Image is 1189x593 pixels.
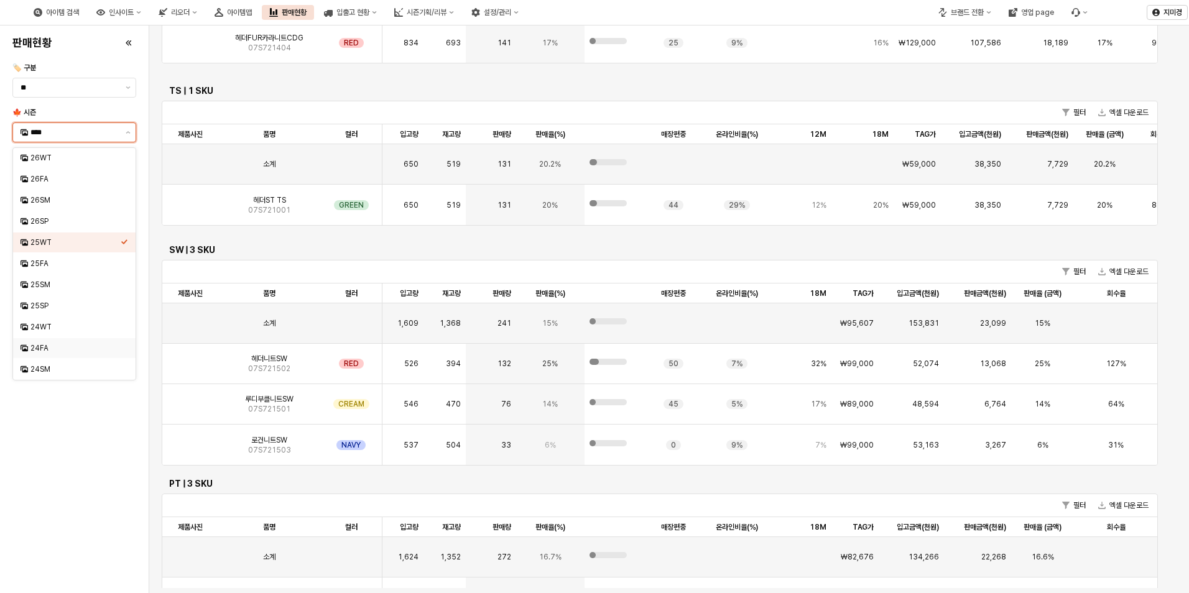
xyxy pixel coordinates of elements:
[227,8,252,17] div: 아이템맵
[1093,105,1154,120] button: 엑셀 다운로드
[248,445,291,455] span: 07S721503
[1001,5,1062,20] div: 영업 page
[931,5,999,20] div: 브랜드 전환
[985,440,1006,450] span: 3,267
[30,364,121,374] div: 24SM
[840,318,874,328] span: ₩95,607
[545,440,556,450] span: 6%
[344,38,359,48] span: RED
[248,404,290,414] span: 07S721501
[501,440,511,450] span: 33
[1037,440,1048,450] span: 6%
[30,153,121,163] div: 26WT
[446,200,461,210] span: 519
[442,129,461,139] span: 재고량
[497,359,511,369] span: 132
[1057,264,1091,279] button: 필터
[853,522,874,532] span: TAG가
[404,159,419,169] span: 650
[840,399,874,409] span: ₩89,000
[493,522,511,532] span: 판매량
[248,364,290,374] span: 07S721502
[400,522,419,532] span: 입고량
[909,318,939,328] span: 153,831
[1093,264,1154,279] button: 엑셀 다운로드
[245,394,294,404] span: 루디부클니트SW
[661,522,686,532] span: 매장편중
[440,318,461,328] span: 1,368
[404,440,419,450] span: 537
[171,8,190,17] div: 리오더
[1021,8,1054,17] div: 영업 page
[345,129,358,139] span: 컬러
[1024,522,1062,532] span: 판매율 (금액)
[902,159,936,169] span: ₩59,000
[89,5,149,20] div: 인사이트
[669,38,678,48] span: 25
[1152,200,1167,210] span: 81%
[464,5,526,20] div: 설정/관리
[974,159,1001,169] span: 38,350
[716,522,758,532] span: 온라인비율(%)
[263,552,275,562] span: 소계
[248,43,291,53] span: 07S721404
[30,280,121,290] div: 25SM
[248,205,290,215] span: 07S721001
[1047,200,1068,210] span: 7,729
[981,552,1006,562] span: 22,268
[263,288,275,298] span: 품명
[872,129,889,139] span: 18M
[263,522,275,532] span: 품명
[1107,522,1126,532] span: 회수율
[1097,200,1113,210] span: 20%
[1093,498,1154,513] button: 엑셀 다운로드
[1107,288,1126,298] span: 회수율
[497,38,511,48] span: 141
[207,5,259,20] div: 아이템맵
[661,288,686,298] span: 매장편중
[317,5,384,20] div: 입출고 현황
[336,8,369,17] div: 입출고 현황
[404,200,419,210] span: 650
[497,318,511,328] span: 241
[404,399,419,409] span: 546
[731,359,743,369] span: 7%
[671,440,676,450] span: 0
[810,129,826,139] span: 12M
[497,200,511,210] span: 131
[344,359,359,369] span: RED
[404,38,419,48] span: 834
[669,359,678,369] span: 50
[913,359,939,369] span: 52,074
[959,129,1001,139] span: 입고금액(천원)
[178,288,203,298] span: 제품사진
[178,129,203,139] span: 제품사진
[26,5,86,20] div: 아이템 검색
[1026,129,1068,139] span: 판매금액(천원)
[873,200,889,210] span: 20%
[811,399,826,409] span: 17%
[731,38,743,48] span: 9%
[169,478,1150,489] h6: PT | 3 SKU
[149,25,1189,593] main: App Frame
[1106,359,1126,369] span: 127%
[716,129,758,139] span: 온라인비율(%)
[446,359,461,369] span: 394
[12,63,36,72] span: 🏷️ 구분
[853,288,874,298] span: TAG가
[539,159,561,169] span: 20.2%
[251,435,287,445] span: 로건니트SW
[30,195,121,205] div: 26SM
[840,440,874,450] span: ₩99,000
[30,322,121,332] div: 24WT
[1057,498,1091,513] button: 필터
[731,440,743,450] span: 9%
[964,288,1006,298] span: 판매금액(천원)
[404,359,419,369] span: 526
[398,552,419,562] span: 1,624
[1035,359,1050,369] span: 25%
[1164,7,1182,17] p: 지미경
[12,108,36,117] span: 🍁 시즌
[30,174,121,184] div: 26FA
[897,522,939,532] span: 입고금액(천원)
